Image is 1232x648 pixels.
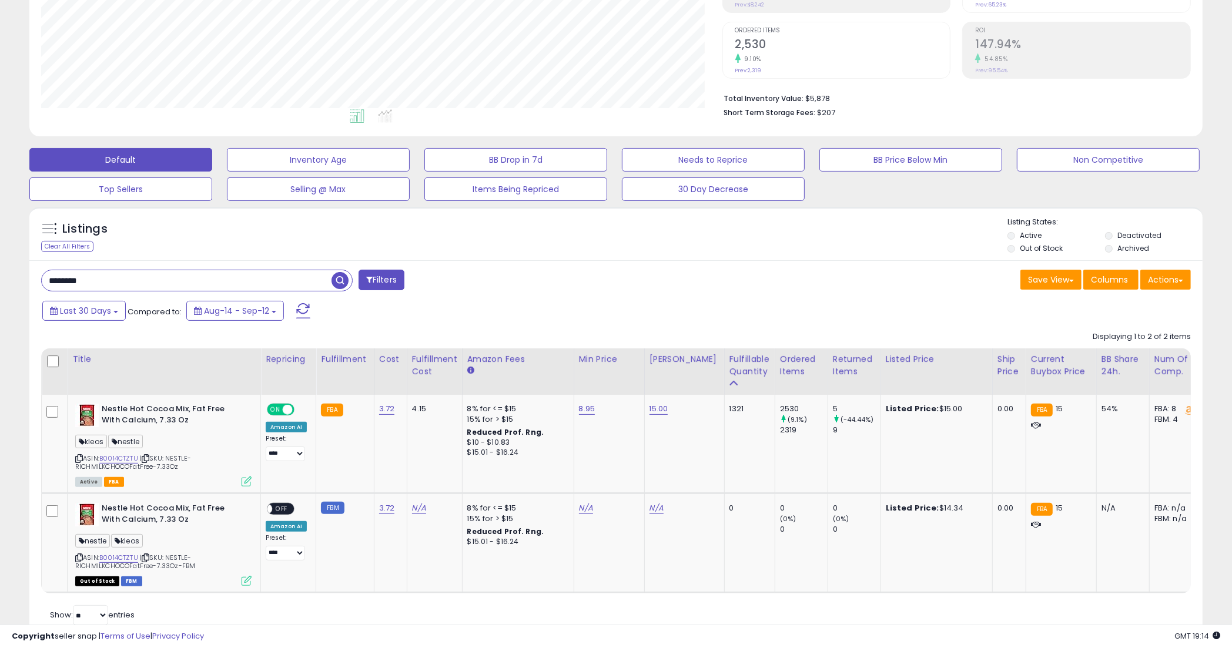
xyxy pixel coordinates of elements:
div: [PERSON_NAME] [650,353,719,365]
li: $5,878 [724,90,1183,105]
a: 15.00 [650,403,668,415]
div: Current Buybox Price [1031,353,1092,378]
div: Fulfillment [321,353,369,365]
h2: 147.94% [975,38,1190,53]
button: Non Competitive [1017,148,1200,172]
small: FBA [321,404,343,417]
div: FBA: n/a [1154,503,1193,513]
b: Reduced Prof. Rng. [467,526,544,536]
b: Nestle Hot Cocoa Mix, Fat Free With Calcium, 7.33 Oz [102,404,245,428]
span: 2025-10-13 19:14 GMT [1174,630,1220,642]
label: Archived [1117,243,1149,253]
div: $10 - $10.83 [467,438,565,448]
button: Top Sellers [29,177,212,201]
button: Aug-14 - Sep-12 [186,301,284,321]
div: 4.15 [412,404,453,414]
h5: Listings [62,221,108,237]
small: 9.10% [741,55,762,63]
span: | SKU: NESTLE-RICHMILKCHOCOFatFree-7.33Oz-FBM [75,553,195,570]
b: Short Term Storage Fees: [724,108,816,117]
div: Amazon Fees [467,353,569,365]
small: FBA [1031,503,1053,516]
div: $14.34 [886,503,983,513]
a: 3.72 [379,403,395,415]
div: Amazon AI [266,422,307,432]
div: ASIN: [75,404,252,485]
div: Title [72,353,256,365]
button: Inventory Age [227,148,410,172]
img: 51S9uiHJPiL._SL40_.jpg [75,404,99,427]
b: Listed Price: [886,403,939,414]
a: Terms of Use [101,630,150,642]
span: nestle [108,435,143,448]
div: 8% for <= $15 [467,404,565,414]
span: Last 30 Days [60,305,111,317]
b: Listed Price: [886,502,939,513]
div: seller snap | | [12,631,204,642]
small: FBA [1031,404,1053,417]
div: 8% for <= $15 [467,503,565,513]
button: Needs to Reprice [622,148,805,172]
span: kleos [111,534,143,548]
a: N/A [579,502,593,514]
button: BB Price Below Min [819,148,1002,172]
div: 15% for > $15 [467,414,565,425]
div: 15% for > $15 [467,513,565,524]
div: Repricing [266,353,311,365]
span: Show: entries [50,609,135,620]
div: Clear All Filters [41,241,93,252]
div: $15.01 - $16.24 [467,537,565,547]
small: (0%) [780,514,796,523]
div: Num of Comp. [1154,353,1197,378]
span: All listings that are currently out of stock and unavailable for purchase on Amazon [75,576,119,586]
label: Out of Stock [1020,243,1063,253]
div: Fulfillable Quantity [729,353,770,378]
a: 3.72 [379,502,395,514]
div: 0.00 [997,404,1017,414]
div: 0 [833,503,881,513]
div: Fulfillment Cost [412,353,457,378]
div: 0.00 [997,503,1017,513]
span: OFF [272,504,291,514]
div: N/A [1102,503,1140,513]
div: $15.00 [886,404,983,414]
span: | SKU: NESTLE-RICHMILKCHOCOFatFree-7.33Oz [75,454,191,471]
div: Ship Price [997,353,1021,378]
span: 15 [1056,502,1063,513]
div: 2319 [780,425,828,435]
span: FBM [121,576,142,586]
span: Columns [1091,274,1128,286]
b: Total Inventory Value: [724,93,804,103]
a: B0014CTZTU [99,553,138,563]
span: Aug-14 - Sep-12 [204,305,269,317]
strong: Copyright [12,630,55,642]
div: $15.01 - $16.24 [467,448,565,458]
button: Last 30 Days [42,301,126,321]
button: Selling @ Max [227,177,410,201]
div: Displaying 1 to 2 of 2 items [1093,331,1191,343]
div: 9 [833,425,881,435]
div: FBM: 4 [1154,414,1193,425]
div: 0 [780,524,828,535]
a: N/A [650,502,664,514]
small: Prev: 95.54% [975,67,1007,74]
div: Min Price [579,353,640,365]
small: (0%) [833,514,849,523]
small: 54.85% [980,55,1007,63]
span: Compared to: [128,306,182,317]
span: ROI [975,28,1190,34]
a: B0014CTZTU [99,454,138,464]
small: Amazon Fees. [467,365,474,376]
b: Nestle Hot Cocoa Mix, Fat Free With Calcium, 7.33 Oz [102,503,245,528]
p: Listing States: [1007,217,1203,228]
img: 51S9uiHJPiL._SL40_.jpg [75,503,99,526]
span: nestle [75,534,110,548]
div: Returned Items [833,353,876,378]
button: BB Drop in 7d [424,148,607,172]
div: BB Share 24h. [1102,353,1144,378]
small: (9.1%) [788,415,807,424]
small: Prev: 65.23% [975,1,1006,8]
div: 1321 [729,404,766,414]
button: Save View [1020,270,1082,290]
div: Ordered Items [780,353,823,378]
